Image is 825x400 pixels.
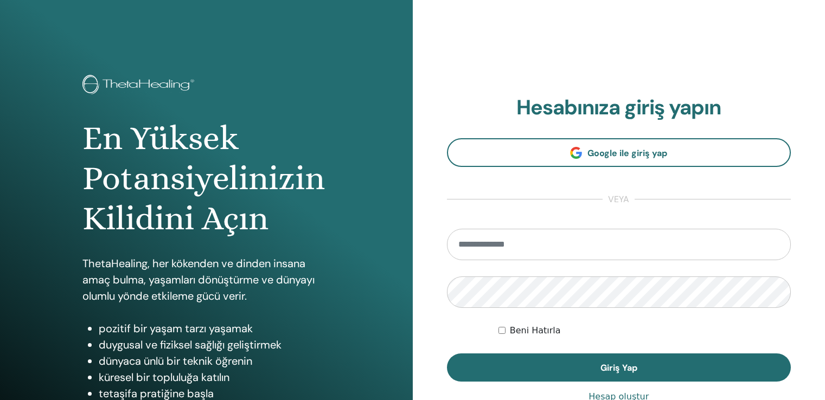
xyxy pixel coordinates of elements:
li: dünyaca ünlü bir teknik öğrenin [99,353,330,369]
span: veya [603,193,635,206]
li: küresel bir topluluğa katılın [99,369,330,385]
a: Google ile giriş yap [447,138,791,167]
li: duygusal ve fiziksel sağlığı geliştirmek [99,337,330,353]
span: Giriş Yap [600,362,637,373]
div: Keep me authenticated indefinitely or until I manually logout [498,324,791,337]
h1: En Yüksek Potansiyelinizin Kilidini Açın [82,118,330,239]
label: Beni Hatırla [510,324,561,337]
li: pozitif bir yaşam tarzı yaşamak [99,320,330,337]
span: Google ile giriş yap [587,147,667,159]
p: ThetaHealing, her kökenden ve dinden insana amaç bulma, yaşamları dönüştürme ve dünyayı olumlu yö... [82,255,330,304]
button: Giriş Yap [447,353,791,382]
h2: Hesabınıza giriş yapın [447,95,791,120]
